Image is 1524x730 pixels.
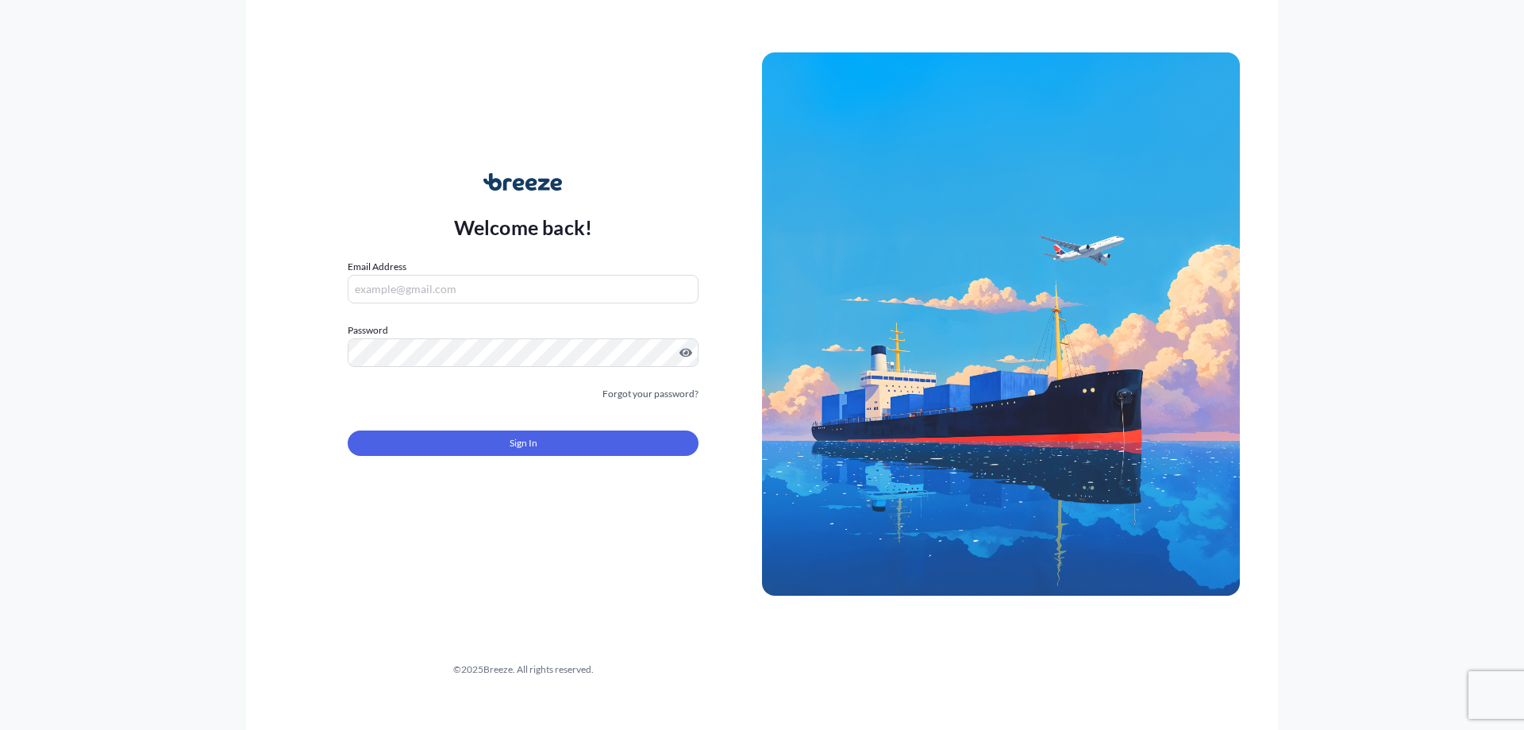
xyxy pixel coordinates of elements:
[510,435,537,451] span: Sign In
[348,323,698,338] label: Password
[454,214,593,240] p: Welcome back!
[762,52,1240,596] img: Ship illustration
[348,275,698,303] input: example@gmail.com
[679,346,692,359] button: Show password
[348,259,406,275] label: Email Address
[602,386,698,402] a: Forgot your password?
[348,431,698,456] button: Sign In
[284,662,762,678] div: © 2025 Breeze. All rights reserved.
